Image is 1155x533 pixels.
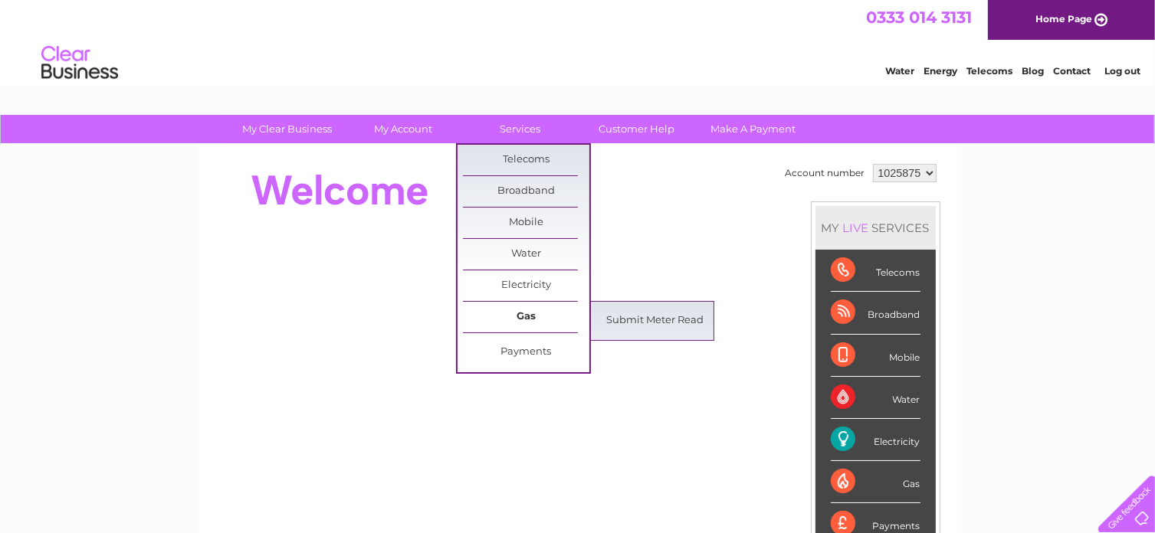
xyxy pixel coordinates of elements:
[41,40,119,87] img: logo.png
[782,160,869,186] td: Account number
[216,8,940,74] div: Clear Business is a trading name of Verastar Limited (registered in [GEOGRAPHIC_DATA] No. 3667643...
[463,270,589,301] a: Electricity
[592,306,718,336] a: Submit Meter Read
[831,419,920,461] div: Electricity
[1104,65,1140,77] a: Log out
[463,302,589,332] a: Gas
[463,337,589,368] a: Payments
[573,115,700,143] a: Customer Help
[463,145,589,175] a: Telecoms
[966,65,1012,77] a: Telecoms
[831,461,920,503] div: Gas
[690,115,816,143] a: Make A Payment
[1053,65,1091,77] a: Contact
[1022,65,1044,77] a: Blog
[840,221,872,235] div: LIVE
[815,206,936,250] div: MY SERVICES
[866,8,972,27] a: 0333 014 3131
[463,176,589,207] a: Broadband
[831,377,920,419] div: Water
[831,292,920,334] div: Broadband
[831,250,920,292] div: Telecoms
[831,335,920,377] div: Mobile
[463,239,589,270] a: Water
[885,65,914,77] a: Water
[457,115,583,143] a: Services
[924,65,957,77] a: Energy
[340,115,467,143] a: My Account
[224,115,350,143] a: My Clear Business
[463,208,589,238] a: Mobile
